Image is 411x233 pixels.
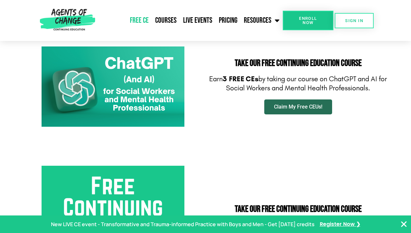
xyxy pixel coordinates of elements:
h2: Take Our FREE Continuing Education Course [209,205,387,214]
p: New LIVE CE event - Transformative and Trauma-informed Practice with Boys and Men - Get [DATE] cr... [51,220,315,229]
a: SIGN IN [335,13,374,28]
a: Pricing [216,12,241,29]
span: SIGN IN [345,19,363,23]
a: Live Events [180,12,216,29]
a: Enroll Now [283,11,333,30]
a: Resources [241,12,283,29]
p: Earn by taking our course on ChatGPT and AI for Social Workers and Mental Health Professionals. [209,74,387,93]
a: Claim My Free CEUs! [264,99,332,114]
h2: Take Our FREE Continuing Education Course [209,59,387,68]
a: Register Now ❯ [320,220,360,229]
b: 3 FREE CEs [223,75,258,83]
button: Close Banner [400,220,408,228]
nav: Menu [98,12,283,29]
span: Enroll Now [293,16,323,25]
a: Courses [152,12,180,29]
a: Free CE [127,12,152,29]
span: Claim My Free CEUs! [274,104,322,110]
